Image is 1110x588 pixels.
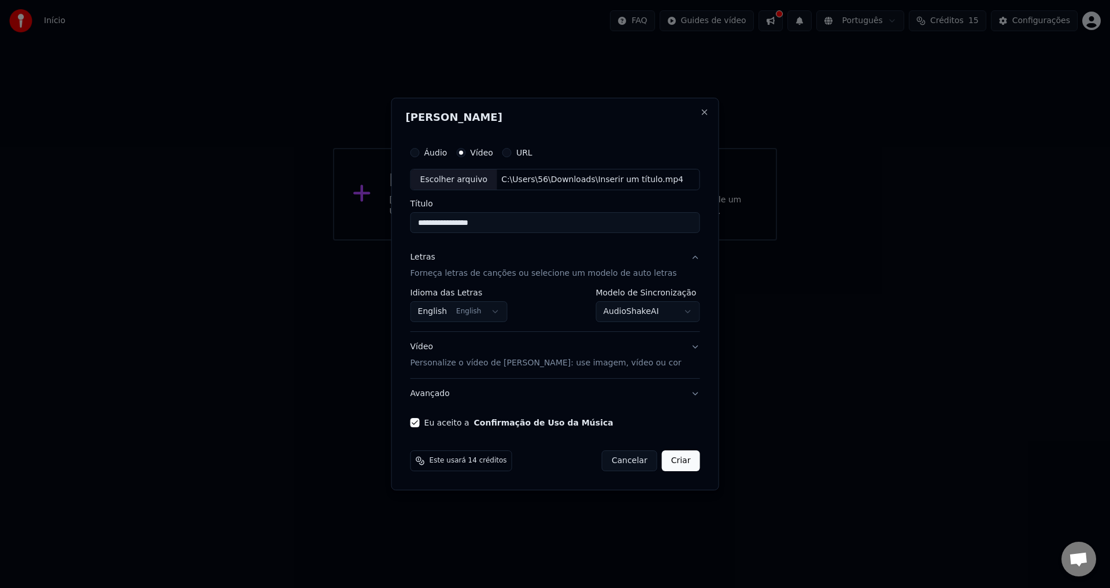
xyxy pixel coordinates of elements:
[406,112,705,123] h2: [PERSON_NAME]
[410,379,700,409] button: Avançado
[410,342,682,369] div: Vídeo
[602,450,657,471] button: Cancelar
[410,252,435,264] div: Letras
[410,268,677,280] p: Forneça letras de canções ou selecione um modelo de auto letras
[516,149,532,157] label: URL
[410,289,700,332] div: LetrasForneça letras de canções ou selecione um modelo de auto letras
[497,174,688,186] div: C:\Users\56\Downloads\Inserir um título.mp4
[662,450,700,471] button: Criar
[410,332,700,379] button: VídeoPersonalize o vídeo de [PERSON_NAME]: use imagem, vídeo ou cor
[595,289,700,297] label: Modelo de Sincronização
[410,357,682,369] p: Personalize o vídeo de [PERSON_NAME]: use imagem, vídeo ou cor
[470,149,493,157] label: Vídeo
[410,243,700,289] button: LetrasForneça letras de canções ou selecione um modelo de auto letras
[410,200,700,208] label: Título
[411,169,497,190] div: Escolher arquivo
[424,149,447,157] label: Áudio
[424,419,613,427] label: Eu aceito a
[430,456,507,465] span: Este usará 14 créditos
[474,419,613,427] button: Eu aceito a
[410,289,508,297] label: Idioma das Letras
